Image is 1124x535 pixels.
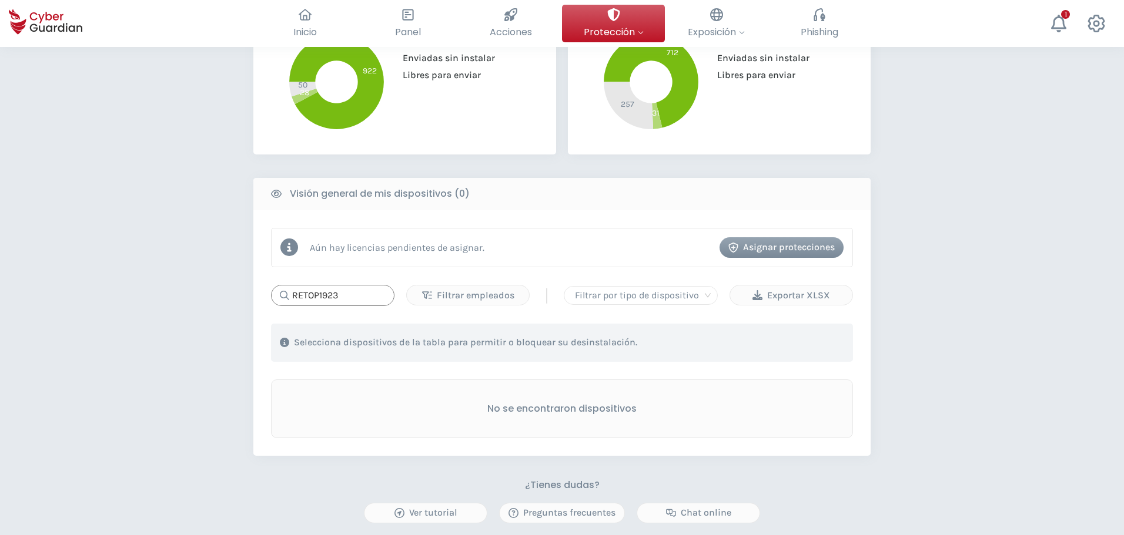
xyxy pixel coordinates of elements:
span: Protección [584,25,644,39]
span: Exposición [688,25,745,39]
button: Filtrar empleados [406,285,530,305]
div: Filtrar empleados [416,288,520,302]
span: Acciones [490,25,532,39]
span: Libres para enviar [394,69,481,80]
span: | [544,287,549,304]
div: No se encontraron dispositivos [271,379,853,438]
button: Protección [562,5,665,42]
button: Inicio [253,5,356,42]
button: Chat online [637,503,760,523]
b: Visión general de mis dispositivos (0) [290,187,470,201]
div: Preguntas frecuentes [509,506,615,520]
button: Exportar XLSX [730,285,853,305]
span: Panel [395,25,421,39]
button: Asignar protecciones [720,237,844,258]
button: Ver tutorial [364,503,487,523]
button: Exposición [665,5,768,42]
div: Exportar XLSX [739,288,844,302]
input: Buscar... [271,285,394,306]
div: Chat online [646,506,751,520]
button: Acciones [459,5,562,42]
p: Selecciona dispositivos de la tabla para permitir o bloquear su desinstalación. [294,337,637,348]
p: Aún hay licencias pendientes de asignar. [310,242,484,253]
div: 1 [1061,10,1070,19]
button: Panel [356,5,459,42]
span: Enviadas sin instalar [394,52,495,63]
span: Phishing [801,25,838,39]
span: Libres para enviar [708,69,795,80]
button: Phishing [768,5,871,42]
div: Ver tutorial [373,506,478,520]
button: Preguntas frecuentes [499,503,625,523]
span: Inicio [293,25,317,39]
div: Asignar protecciones [728,240,835,254]
span: Enviadas sin instalar [708,52,809,63]
h3: ¿Tienes dudas? [525,479,600,491]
